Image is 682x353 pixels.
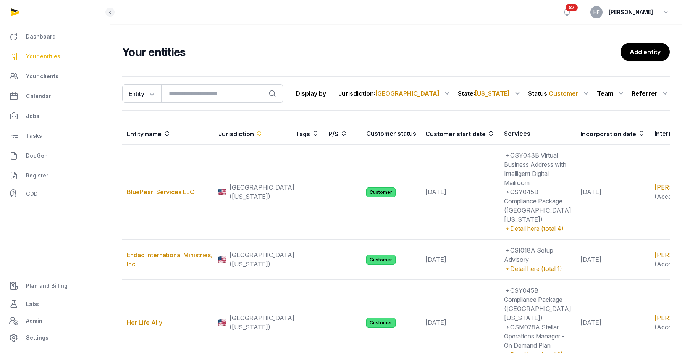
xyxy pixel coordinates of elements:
[504,247,553,263] span: CSI018A Setup Advisory
[576,123,650,145] th: Incorporation date
[26,171,48,180] span: Register
[229,183,294,201] span: [GEOGRAPHIC_DATA] ([US_STATE])
[6,186,103,201] a: CDD
[6,329,103,347] a: Settings
[6,147,103,165] a: DocGen
[6,127,103,145] a: Tasks
[26,111,39,121] span: Jobs
[229,250,294,269] span: [GEOGRAPHIC_DATA] ([US_STATE])
[421,145,499,240] td: [DATE]
[127,188,194,196] a: BluePearl Services LLC
[632,87,670,100] div: Referrer
[6,27,103,46] a: Dashboard
[474,89,510,98] span: :
[475,90,510,97] span: [US_STATE]
[499,123,576,145] th: Services
[229,313,294,332] span: [GEOGRAPHIC_DATA] ([US_STATE])
[374,89,440,98] span: :
[375,90,440,97] span: [GEOGRAPHIC_DATA]
[504,264,571,273] div: Detail here (total 1)
[122,45,621,59] h2: Your entities
[26,72,58,81] span: Your clients
[6,313,103,329] a: Admin
[549,90,579,97] span: Customer
[421,123,499,145] th: Customer start date
[26,92,51,101] span: Calendar
[366,255,396,265] span: Customer
[214,123,291,145] th: Jurisdiction
[26,189,38,198] span: CDD
[458,87,522,100] div: State
[609,8,653,17] span: [PERSON_NAME]
[296,87,326,100] p: Display by
[6,87,103,105] a: Calendar
[504,188,571,223] span: CSY045B Compliance Package ([GEOGRAPHIC_DATA] [US_STATE])
[366,187,396,197] span: Customer
[576,240,650,280] td: [DATE]
[421,240,499,280] td: [DATE]
[504,224,571,233] div: Detail here (total 4)
[6,277,103,295] a: Plan and Billing
[504,287,571,322] span: CSY045B Compliance Package ([GEOGRAPHIC_DATA] [US_STATE])
[6,166,103,185] a: Register
[566,4,578,11] span: 87
[291,123,324,145] th: Tags
[127,319,162,326] a: Her Life Ally
[621,43,670,61] a: Add entity
[338,87,452,100] div: Jurisdiction
[127,251,213,268] a: Endao International Ministries, Inc.
[362,123,421,145] th: Customer status
[504,323,564,349] span: OSM028A Stellar Operations Manager - On Demand Plan
[590,6,603,18] button: HF
[6,47,103,66] a: Your entities
[122,123,214,145] th: Entity name
[122,84,161,103] button: Entity
[366,318,396,328] span: Customer
[26,151,48,160] span: DocGen
[528,87,591,100] div: Status
[26,281,68,290] span: Plan and Billing
[26,333,48,342] span: Settings
[6,107,103,125] a: Jobs
[597,87,625,100] div: Team
[547,89,579,98] span: :
[26,316,42,326] span: Admin
[504,152,566,187] span: OSY043B Virtual Business Address with Intelligent Digital Mailroom
[6,295,103,313] a: Labs
[26,300,39,309] span: Labs
[26,52,60,61] span: Your entities
[593,10,600,15] span: HF
[6,67,103,85] a: Your clients
[576,145,650,240] td: [DATE]
[26,131,42,140] span: Tasks
[26,32,56,41] span: Dashboard
[324,123,362,145] th: P/S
